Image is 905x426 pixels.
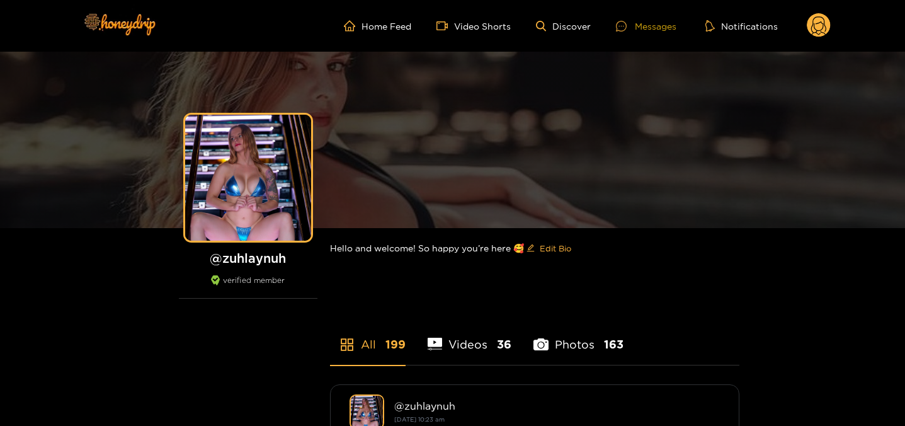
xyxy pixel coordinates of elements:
div: Hello and welcome! So happy you’re here 🥰 [330,228,739,268]
span: Edit Bio [540,242,571,255]
li: Photos [533,308,623,365]
span: 199 [385,337,406,352]
li: Videos [428,308,512,365]
div: verified member [179,275,317,299]
span: appstore [339,337,355,352]
h1: @ zuhlaynuh [179,250,317,266]
span: home [344,20,361,32]
div: @ zuhlaynuh [394,400,720,412]
small: [DATE] 10:23 am [394,416,445,423]
li: All [330,308,406,365]
span: 36 [497,337,511,352]
span: video-camera [436,20,454,32]
span: 163 [604,337,623,352]
button: editEdit Bio [524,238,574,258]
a: Home Feed [344,20,411,32]
a: Video Shorts [436,20,511,32]
span: edit [526,244,535,253]
a: Discover [536,21,591,32]
button: Notifications [702,20,782,32]
div: Messages [616,19,676,33]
